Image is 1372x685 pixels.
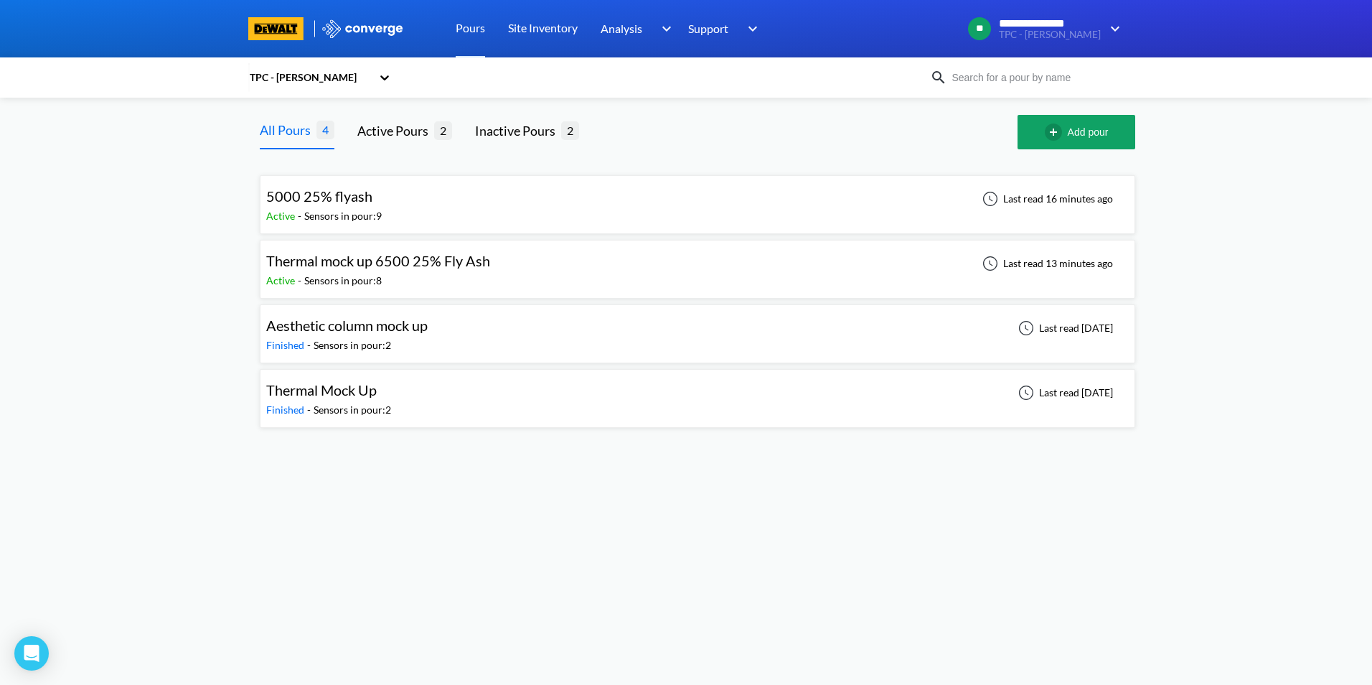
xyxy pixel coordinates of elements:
[1010,384,1117,401] div: Last read [DATE]
[1018,115,1135,149] button: Add pour
[298,210,304,222] span: -
[974,255,1117,272] div: Last read 13 minutes ago
[307,339,314,351] span: -
[266,274,298,286] span: Active
[434,121,452,139] span: 2
[974,190,1117,208] div: Last read 16 minutes ago
[601,19,642,37] span: Analysis
[260,120,316,140] div: All Pours
[561,121,579,139] span: 2
[266,404,307,416] span: Finished
[357,121,434,141] div: Active Pours
[316,121,334,139] span: 4
[298,274,304,286] span: -
[1010,320,1117,337] div: Last read [DATE]
[260,321,1135,333] a: Aesthetic column mock upFinished-Sensors in pour:2Last read [DATE]
[260,192,1135,204] a: 5000 25% flyashActive-Sensors in pour:9Last read 16 minutes ago
[266,252,490,269] span: Thermal mock up 6500 25% Fly Ash
[304,208,382,224] div: Sensors in pour: 9
[248,17,321,40] a: branding logo
[260,386,1135,398] a: Thermal Mock UpFinished-Sensors in pour:2Last read [DATE]
[266,381,377,399] span: Thermal Mock Up
[947,70,1121,85] input: Search for a pour by name
[688,19,728,37] span: Support
[475,121,561,141] div: Inactive Pours
[314,402,391,418] div: Sensors in pour: 2
[999,29,1101,40] span: TPC - [PERSON_NAME]
[248,17,304,40] img: branding logo
[930,69,947,86] img: icon-search.svg
[304,273,382,289] div: Sensors in pour: 8
[260,256,1135,269] a: Thermal mock up 6500 25% Fly AshActive-Sensors in pour:8Last read 13 minutes ago
[314,337,391,353] div: Sensors in pour: 2
[266,339,307,351] span: Finished
[266,317,428,334] span: Aesthetic column mock up
[1101,20,1124,37] img: downArrow.svg
[321,19,404,38] img: logo_ewhite.svg
[307,404,314,416] span: -
[266,210,298,222] span: Active
[248,70,372,85] div: TPC - [PERSON_NAME]
[14,636,49,671] div: Open Intercom Messenger
[1045,124,1068,141] img: add-circle-outline.svg
[738,20,761,37] img: downArrow.svg
[652,20,675,37] img: downArrow.svg
[266,187,372,205] span: 5000 25% flyash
